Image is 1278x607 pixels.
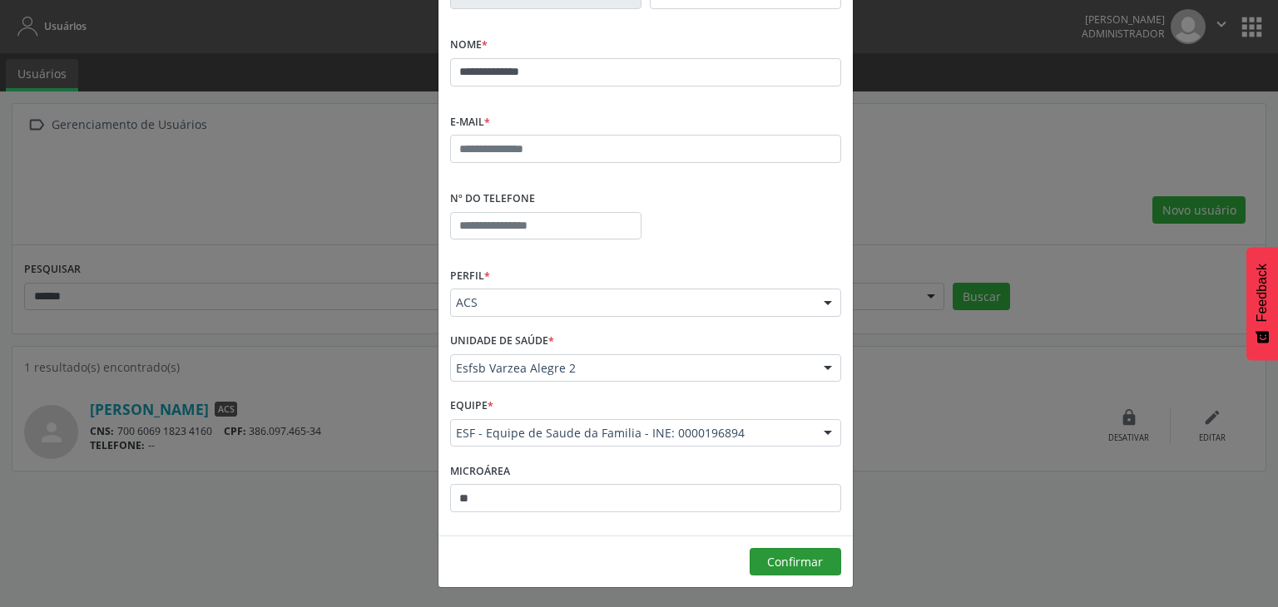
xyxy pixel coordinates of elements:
[450,32,488,58] label: Nome
[767,554,823,570] span: Confirmar
[450,263,490,289] label: Perfil
[450,458,510,484] label: Microárea
[456,425,807,442] span: ESF - Equipe de Saude da Familia - INE: 0000196894
[456,360,807,377] span: Esfsb Varzea Alegre 2
[1255,264,1270,322] span: Feedback
[456,294,807,311] span: ACS
[450,328,554,354] label: Unidade de saúde
[450,110,490,136] label: E-mail
[450,186,535,212] label: Nº do Telefone
[1246,247,1278,360] button: Feedback - Mostrar pesquisa
[750,548,841,576] button: Confirmar
[450,393,493,419] label: Equipe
